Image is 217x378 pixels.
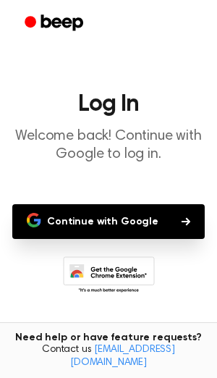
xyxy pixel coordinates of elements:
[12,127,205,164] p: Welcome back! Continue with Google to log in.
[12,204,205,239] button: Continue with Google
[70,345,175,368] a: [EMAIL_ADDRESS][DOMAIN_NAME]
[12,93,205,116] h1: Log In
[9,344,208,369] span: Contact us
[14,9,96,38] a: Beep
